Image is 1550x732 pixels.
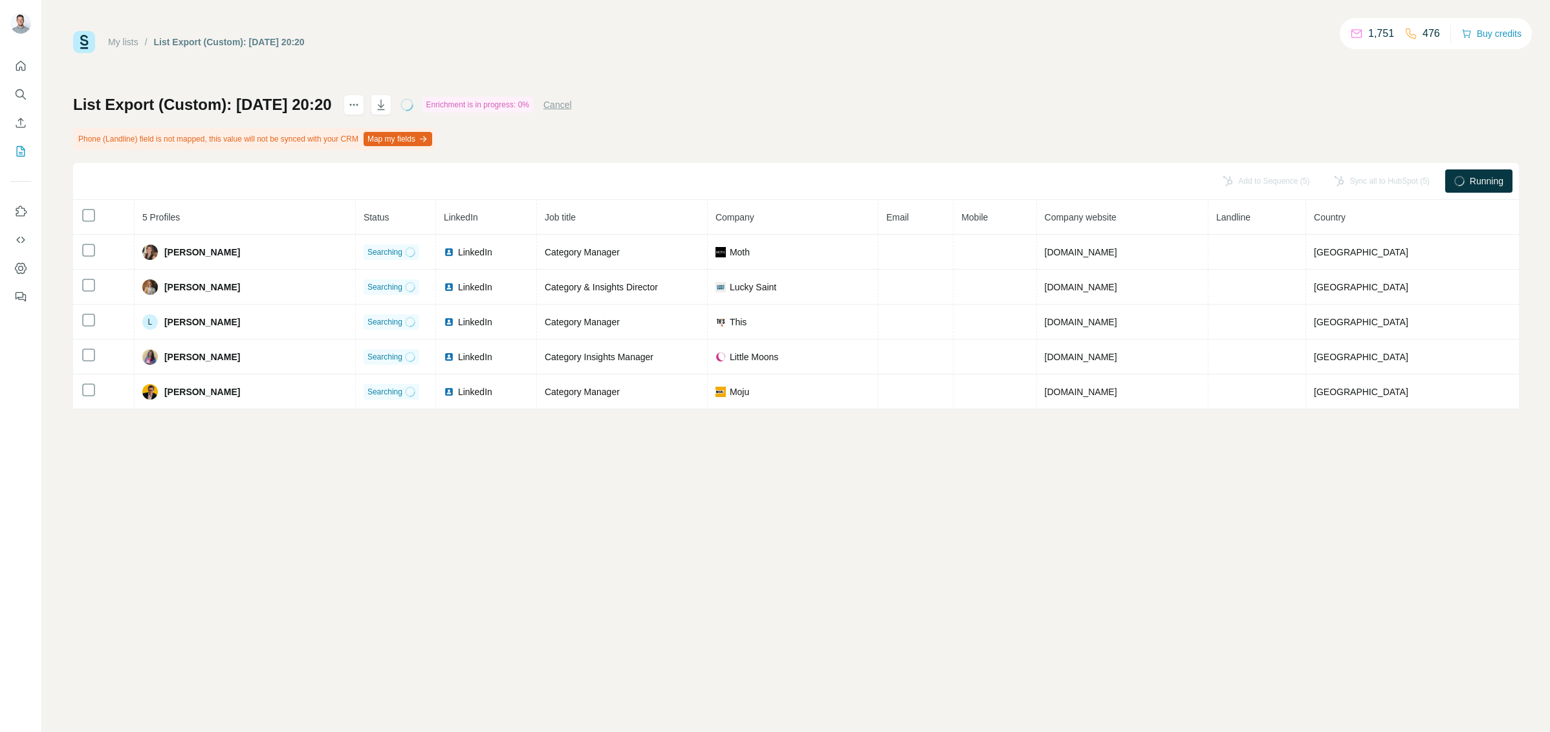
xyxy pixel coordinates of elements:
span: Searching [367,351,402,363]
button: My lists [10,140,31,163]
p: 476 [1423,26,1440,41]
img: company-logo [715,317,726,327]
button: Use Surfe on LinkedIn [10,200,31,223]
button: Enrich CSV [10,111,31,135]
span: [PERSON_NAME] [164,246,240,259]
button: Search [10,83,31,106]
img: LinkedIn logo [444,317,454,327]
span: Country [1314,212,1346,222]
span: Category Manager [545,387,620,397]
span: LinkedIn [458,281,492,294]
span: This [730,316,747,328]
span: [GEOGRAPHIC_DATA] [1314,282,1408,292]
span: [DOMAIN_NAME] [1045,387,1117,397]
span: [DOMAIN_NAME] [1045,282,1117,292]
span: LinkedIn [458,316,492,328]
span: LinkedIn [458,350,492,363]
span: [PERSON_NAME] [164,350,240,363]
button: Quick start [10,54,31,78]
button: Cancel [543,98,572,111]
p: 1,751 [1368,26,1394,41]
img: Avatar [142,349,158,365]
div: List Export (Custom): [DATE] 20:20 [154,36,305,48]
span: Status [364,212,389,222]
h1: List Export (Custom): [DATE] 20:20 [73,94,332,115]
span: 5 Profiles [142,212,180,222]
span: [DOMAIN_NAME] [1045,247,1117,257]
span: Searching [367,386,402,398]
span: [DOMAIN_NAME] [1045,317,1117,327]
img: Avatar [142,244,158,260]
span: Moth [730,246,750,259]
span: Category Insights Manager [545,352,653,362]
span: LinkedIn [458,246,492,259]
img: Avatar [142,279,158,295]
img: LinkedIn logo [444,282,454,292]
img: company-logo [715,352,726,362]
button: Buy credits [1461,25,1522,43]
img: LinkedIn logo [444,352,454,362]
div: Enrichment is in progress: 0% [422,97,533,113]
span: [GEOGRAPHIC_DATA] [1314,352,1408,362]
span: LinkedIn [458,385,492,398]
span: Job title [545,212,576,222]
button: actions [344,94,364,115]
span: [DOMAIN_NAME] [1045,352,1117,362]
span: Searching [367,281,402,293]
div: Phone (Landline) field is not mapped, this value will not be synced with your CRM [73,128,435,150]
span: Moju [730,385,749,398]
span: Category Manager [545,247,620,257]
span: Email [886,212,909,222]
img: LinkedIn logo [444,387,454,397]
span: [GEOGRAPHIC_DATA] [1314,317,1408,327]
span: Category Manager [545,317,620,327]
span: [PERSON_NAME] [164,385,240,398]
span: Category & Insights Director [545,282,658,292]
img: company-logo [715,282,726,292]
span: Company website [1045,212,1117,222]
span: Mobile [961,212,988,222]
span: Searching [367,246,402,258]
span: Running [1470,175,1503,188]
img: company-logo [715,247,726,257]
span: LinkedIn [444,212,478,222]
span: [GEOGRAPHIC_DATA] [1314,247,1408,257]
button: Map my fields [364,132,432,146]
img: Avatar [142,384,158,400]
button: Dashboard [10,257,31,280]
span: [GEOGRAPHIC_DATA] [1314,387,1408,397]
span: Little Moons [730,350,778,363]
span: Lucky Saint [730,281,776,294]
button: Feedback [10,285,31,308]
span: Searching [367,316,402,328]
div: L [142,314,158,330]
img: Surfe Logo [73,31,95,53]
span: [PERSON_NAME] [164,316,240,328]
li: / [145,36,147,48]
span: Landline [1216,212,1250,222]
a: My lists [108,37,138,47]
span: [PERSON_NAME] [164,281,240,294]
img: LinkedIn logo [444,247,454,257]
button: Use Surfe API [10,228,31,252]
img: Avatar [10,13,31,34]
span: Company [715,212,754,222]
img: company-logo [715,387,726,397]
